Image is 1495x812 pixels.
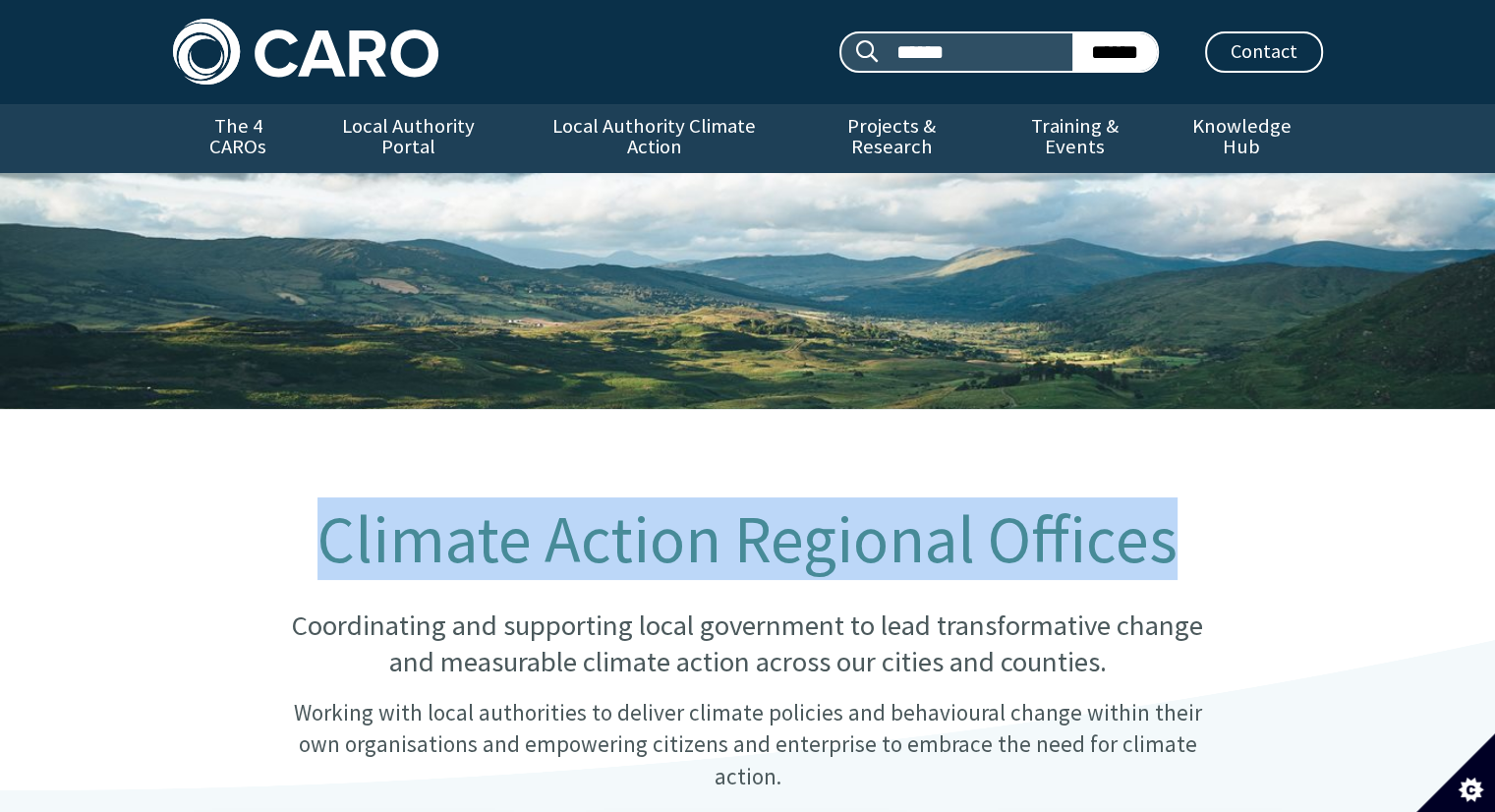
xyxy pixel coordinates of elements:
[173,19,438,85] img: Caro logo
[304,104,514,173] a: Local Authority Portal
[794,104,989,173] a: Projects & Research
[173,104,304,173] a: The 4 CAROs
[514,104,794,173] a: Local Authority Climate Action
[1205,31,1323,73] a: Contact
[270,608,1224,681] p: Coordinating and supporting local government to lead transformative change and measurable climate...
[270,697,1224,792] p: Working with local authorities to deliver climate policies and behavioural change within their ow...
[989,104,1161,173] a: Training & Events
[1161,104,1322,173] a: Knowledge Hub
[1416,733,1495,812] button: Set cookie preferences
[270,503,1224,576] h1: Climate Action Regional Offices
